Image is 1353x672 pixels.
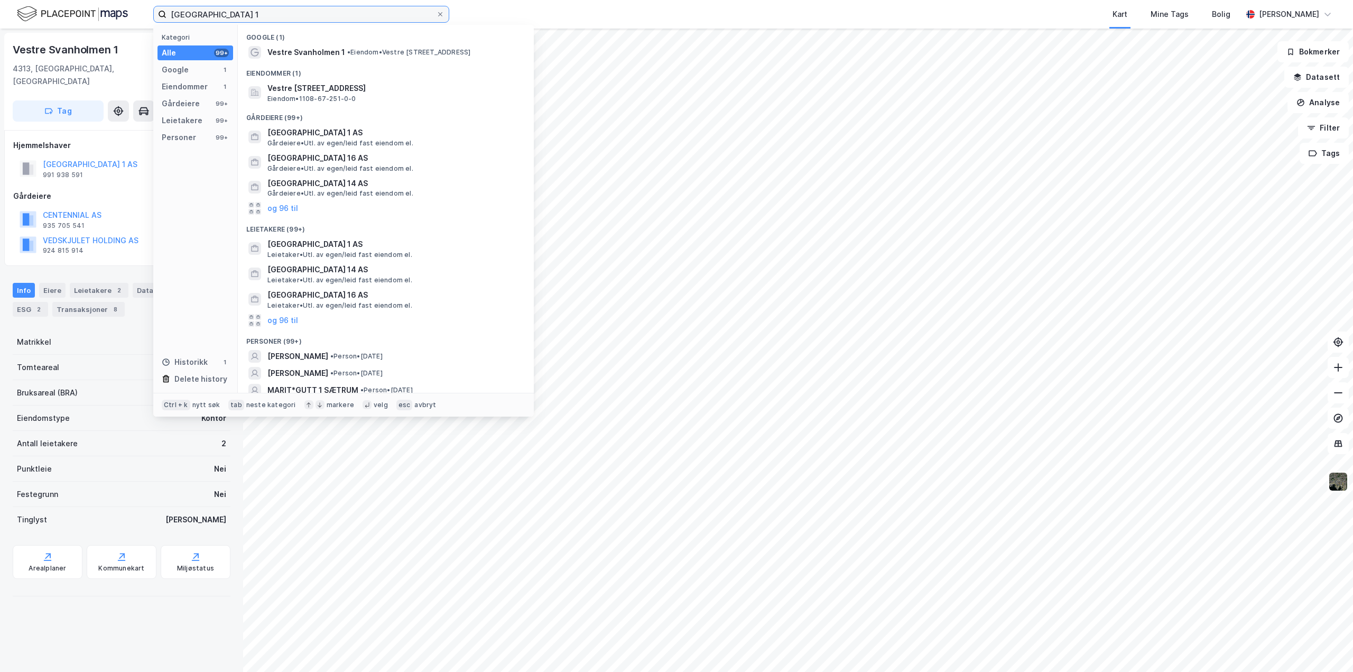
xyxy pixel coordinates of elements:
[267,367,328,380] span: [PERSON_NAME]
[162,131,196,144] div: Personer
[327,401,354,409] div: markere
[52,302,125,317] div: Transaksjoner
[238,217,534,236] div: Leietakere (99+)
[267,46,345,59] span: Vestre Svanholmen 1
[220,358,229,366] div: 1
[238,329,534,348] div: Personer (99+)
[1298,117,1349,139] button: Filter
[43,246,84,255] div: 924 815 914
[1212,8,1230,21] div: Bolig
[214,116,229,125] div: 99+
[177,564,214,573] div: Miljøstatus
[214,488,226,501] div: Nei
[17,463,52,475] div: Punktleie
[267,82,521,95] span: Vestre [STREET_ADDRESS]
[17,386,78,399] div: Bruksareal (BRA)
[110,304,121,315] div: 8
[17,437,78,450] div: Antall leietakere
[174,373,227,385] div: Delete history
[267,263,521,276] span: [GEOGRAPHIC_DATA] 14 AS
[17,336,51,348] div: Matrikkel
[330,352,333,360] span: •
[374,401,388,409] div: velg
[162,63,189,76] div: Google
[162,114,202,127] div: Leietakere
[13,100,104,122] button: Tag
[330,369,383,378] span: Person • [DATE]
[17,361,59,374] div: Tomteareal
[162,97,200,110] div: Gårdeiere
[214,49,229,57] div: 99+
[17,5,128,23] img: logo.f888ab2527a4732fd821a326f86c7f29.svg
[267,314,298,327] button: og 96 til
[162,356,208,369] div: Historikk
[162,400,190,410] div: Ctrl + k
[1113,8,1127,21] div: Kart
[267,276,412,284] span: Leietaker • Utl. av egen/leid fast eiendom el.
[13,283,35,298] div: Info
[267,238,521,251] span: [GEOGRAPHIC_DATA] 1 AS
[228,400,244,410] div: tab
[267,289,521,301] span: [GEOGRAPHIC_DATA] 16 AS
[267,139,413,148] span: Gårdeiere • Utl. av egen/leid fast eiendom el.
[17,412,70,425] div: Eiendomstype
[133,283,185,298] div: Datasett
[1259,8,1319,21] div: [PERSON_NAME]
[414,401,436,409] div: avbryt
[33,304,44,315] div: 2
[1284,67,1349,88] button: Datasett
[214,99,229,108] div: 99+
[1328,472,1348,492] img: 9k=
[162,33,233,41] div: Kategori
[114,285,124,296] div: 2
[70,283,128,298] div: Leietakere
[43,222,85,230] div: 935 705 541
[39,283,66,298] div: Eiere
[246,401,296,409] div: neste kategori
[43,171,83,179] div: 991 938 591
[330,369,333,377] span: •
[162,47,176,59] div: Alle
[238,25,534,44] div: Google (1)
[1300,143,1349,164] button: Tags
[267,251,412,259] span: Leietaker • Utl. av egen/leid fast eiendom el.
[201,412,226,425] div: Kontor
[267,202,298,215] button: og 96 til
[267,95,356,103] span: Eiendom • 1108-67-251-0-0
[165,513,226,526] div: [PERSON_NAME]
[13,41,121,58] div: Vestre Svanholmen 1
[214,133,229,142] div: 99+
[13,190,230,202] div: Gårdeiere
[1151,8,1189,21] div: Mine Tags
[238,105,534,124] div: Gårdeiere (99+)
[360,386,413,394] span: Person • [DATE]
[214,463,226,475] div: Nei
[330,352,383,361] span: Person • [DATE]
[396,400,413,410] div: esc
[17,513,47,526] div: Tinglyst
[238,61,534,80] div: Eiendommer (1)
[267,301,412,310] span: Leietaker • Utl. av egen/leid fast eiendom el.
[267,164,413,173] span: Gårdeiere • Utl. av egen/leid fast eiendom el.
[220,66,229,74] div: 1
[29,564,66,573] div: Arealplaner
[13,62,174,88] div: 4313, [GEOGRAPHIC_DATA], [GEOGRAPHIC_DATA]
[221,437,226,450] div: 2
[1287,92,1349,113] button: Analyse
[347,48,470,57] span: Eiendom • Vestre [STREET_ADDRESS]
[267,152,521,164] span: [GEOGRAPHIC_DATA] 16 AS
[267,189,413,198] span: Gårdeiere • Utl. av egen/leid fast eiendom el.
[162,80,208,93] div: Eiendommer
[347,48,350,56] span: •
[267,126,521,139] span: [GEOGRAPHIC_DATA] 1 AS
[1300,621,1353,672] iframe: Chat Widget
[267,177,521,190] span: [GEOGRAPHIC_DATA] 14 AS
[17,488,58,501] div: Festegrunn
[220,82,229,91] div: 1
[267,350,328,363] span: [PERSON_NAME]
[1277,41,1349,62] button: Bokmerker
[13,302,48,317] div: ESG
[192,401,220,409] div: nytt søk
[267,384,358,397] span: MARIT*GUTT 1 SÆTRUM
